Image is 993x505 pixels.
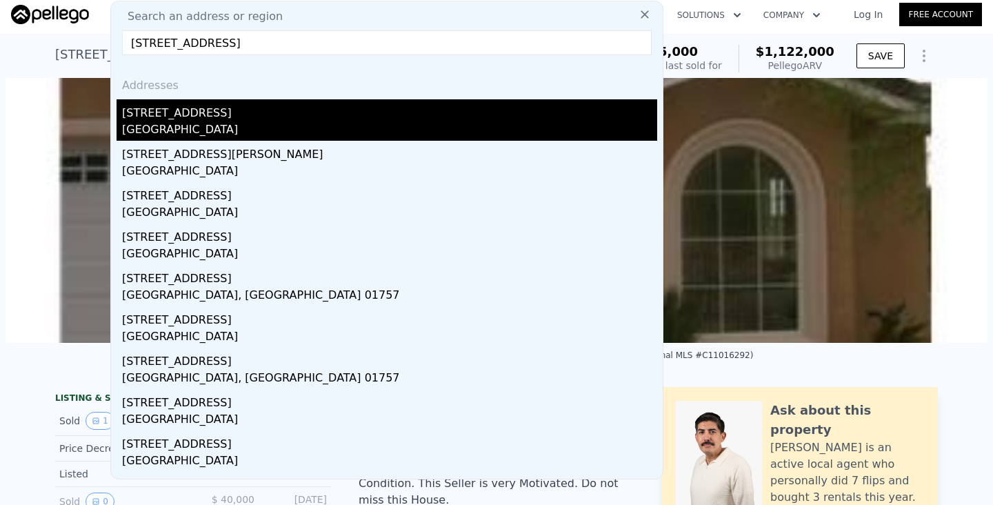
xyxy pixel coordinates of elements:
[122,224,657,246] div: [STREET_ADDRESS]
[122,348,657,370] div: [STREET_ADDRESS]
[59,442,182,455] div: Price Decrease
[59,412,182,430] div: Sold
[117,8,283,25] span: Search an address or region
[122,246,657,265] div: [GEOGRAPHIC_DATA]
[11,5,89,24] img: Pellego
[856,43,905,68] button: SAVE
[910,42,938,70] button: Show Options
[122,204,657,224] div: [GEOGRAPHIC_DATA]
[122,453,657,472] div: [GEOGRAPHIC_DATA]
[122,30,652,55] input: Enter an address, city, region, neighborhood or zip code
[122,182,657,204] div: [STREET_ADDRESS]
[609,59,722,72] div: Off Market, last sold for
[55,393,331,406] div: LISTING & SALE HISTORY
[122,389,657,411] div: [STREET_ADDRESS]
[837,8,899,21] a: Log In
[122,287,657,306] div: [GEOGRAPHIC_DATA], [GEOGRAPHIC_DATA] 01757
[6,78,987,343] img: Sale: 162204375 Parcel: 25861276
[770,401,924,439] div: Ask about this property
[756,59,834,72] div: Pellego ARV
[122,411,657,430] div: [GEOGRAPHIC_DATA]
[122,99,657,121] div: [STREET_ADDRESS]
[86,412,114,430] button: View historical data
[756,44,834,59] span: $1,122,000
[899,3,982,26] a: Free Account
[122,265,657,287] div: [STREET_ADDRESS]
[212,494,254,505] span: $ 40,000
[122,121,657,141] div: [GEOGRAPHIC_DATA]
[122,370,657,389] div: [GEOGRAPHIC_DATA], [GEOGRAPHIC_DATA] 01757
[122,472,657,494] div: [STREET_ADDRESS]
[55,45,488,64] div: [STREET_ADDRESS][PERSON_NAME] , [GEOGRAPHIC_DATA] , CA 92262
[122,430,657,453] div: [STREET_ADDRESS]
[122,306,657,328] div: [STREET_ADDRESS]
[752,3,832,28] button: Company
[122,328,657,348] div: [GEOGRAPHIC_DATA]
[633,44,699,59] span: $205,000
[59,467,182,481] div: Listed
[122,141,657,163] div: [STREET_ADDRESS][PERSON_NAME]
[117,66,657,99] div: Addresses
[122,163,657,182] div: [GEOGRAPHIC_DATA]
[666,3,752,28] button: Solutions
